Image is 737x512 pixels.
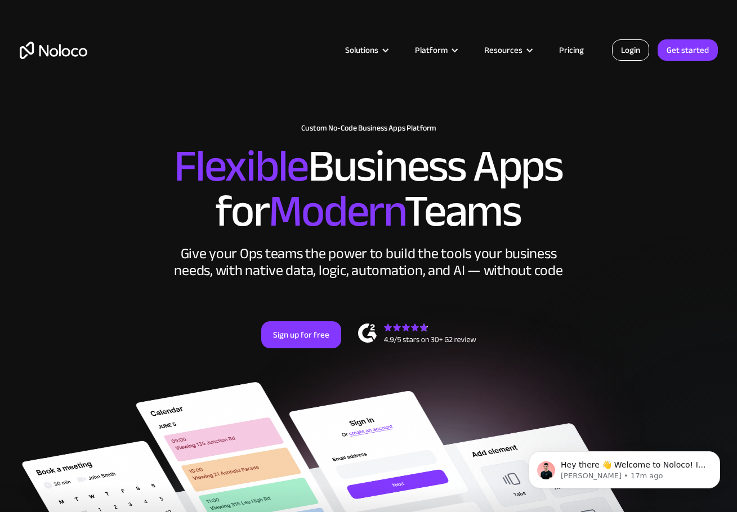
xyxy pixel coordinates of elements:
[20,124,718,133] h1: Custom No-Code Business Apps Platform
[612,39,649,61] a: Login
[20,144,718,234] h2: Business Apps for Teams
[331,43,401,57] div: Solutions
[172,245,566,279] div: Give your Ops teams the power to build the tools your business needs, with native data, logic, au...
[20,42,87,59] a: home
[470,43,545,57] div: Resources
[269,169,404,253] span: Modern
[345,43,378,57] div: Solutions
[401,43,470,57] div: Platform
[261,321,341,348] a: Sign up for free
[658,39,718,61] a: Get started
[174,124,308,208] span: Flexible
[415,43,448,57] div: Platform
[545,43,598,57] a: Pricing
[484,43,522,57] div: Resources
[512,428,737,506] iframe: Intercom notifications message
